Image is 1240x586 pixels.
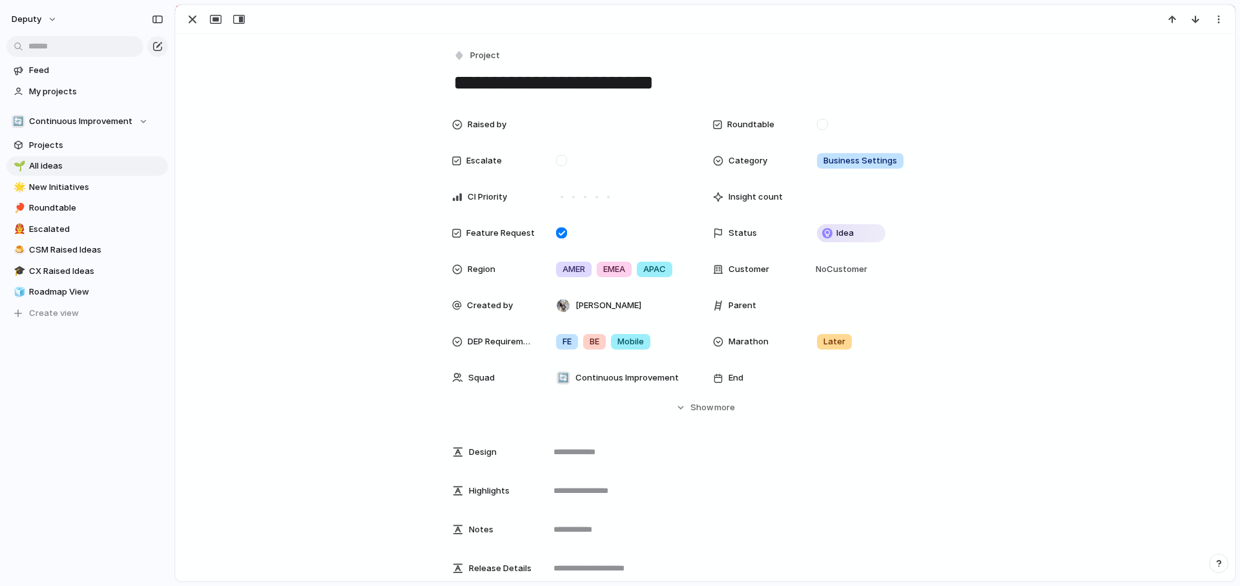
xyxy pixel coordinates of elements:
[6,198,168,218] a: 🏓Roundtable
[14,201,23,216] div: 🏓
[6,262,168,281] a: 🎓CX Raised Ideas
[6,304,168,323] button: Create view
[29,181,163,194] span: New Initiatives
[29,115,132,128] span: Continuous Improvement
[728,227,757,240] span: Status
[14,180,23,194] div: 🌟
[14,285,23,300] div: 🧊
[12,244,25,256] button: 🍮
[451,47,504,65] button: Project
[29,307,79,320] span: Create view
[728,191,783,204] span: Insight count
[6,178,168,197] a: 🌟New Initiatives
[469,562,532,575] span: Release Details
[29,85,163,98] span: My projects
[29,139,163,152] span: Projects
[14,159,23,174] div: 🌱
[14,243,23,258] div: 🍮
[12,202,25,215] button: 🏓
[468,263,495,276] span: Region
[29,160,163,173] span: All ideas
[469,485,510,497] span: Highlights
[6,112,168,131] button: 🔄Continuous Improvement
[823,335,845,348] span: Later
[590,335,599,348] span: BE
[836,227,854,240] span: Idea
[470,49,500,62] span: Project
[6,240,168,260] a: 🍮CSM Raised Ideas
[563,335,572,348] span: FE
[469,523,493,536] span: Notes
[728,335,769,348] span: Marathon
[468,335,535,348] span: DEP Requirements
[29,265,163,278] span: CX Raised Ideas
[643,263,666,276] span: APAC
[468,371,495,384] span: Squad
[728,299,756,312] span: Parent
[12,223,25,236] button: 👨‍🚒
[563,263,585,276] span: AMER
[812,263,867,276] span: No Customer
[6,156,168,176] a: 🌱All ideas
[728,263,769,276] span: Customer
[6,136,168,155] a: Projects
[12,265,25,278] button: 🎓
[714,401,735,414] span: more
[467,299,513,312] span: Created by
[12,115,25,128] div: 🔄
[575,371,679,384] span: Continuous Improvement
[452,396,958,419] button: Showmore
[468,118,506,131] span: Raised by
[727,118,774,131] span: Roundtable
[12,286,25,298] button: 🧊
[6,282,168,302] a: 🧊Roadmap View
[12,13,41,26] span: deputy
[14,222,23,236] div: 👨‍🚒
[603,263,625,276] span: EMEA
[6,220,168,239] a: 👨‍🚒Escalated
[29,64,163,77] span: Feed
[728,154,767,167] span: Category
[12,160,25,173] button: 🌱
[29,223,163,236] span: Escalated
[557,371,570,384] div: 🔄
[575,299,641,312] span: [PERSON_NAME]
[468,191,507,204] span: CI Priority
[29,202,163,215] span: Roundtable
[469,446,497,459] span: Design
[29,286,163,298] span: Roadmap View
[823,154,897,167] span: Business Settings
[12,181,25,194] button: 🌟
[29,244,163,256] span: CSM Raised Ideas
[14,264,23,278] div: 🎓
[6,61,168,80] a: Feed
[6,9,64,30] button: deputy
[466,154,502,167] span: Escalate
[6,82,168,101] a: My projects
[728,371,743,384] span: End
[466,227,535,240] span: Feature Request
[690,401,714,414] span: Show
[617,335,644,348] span: Mobile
